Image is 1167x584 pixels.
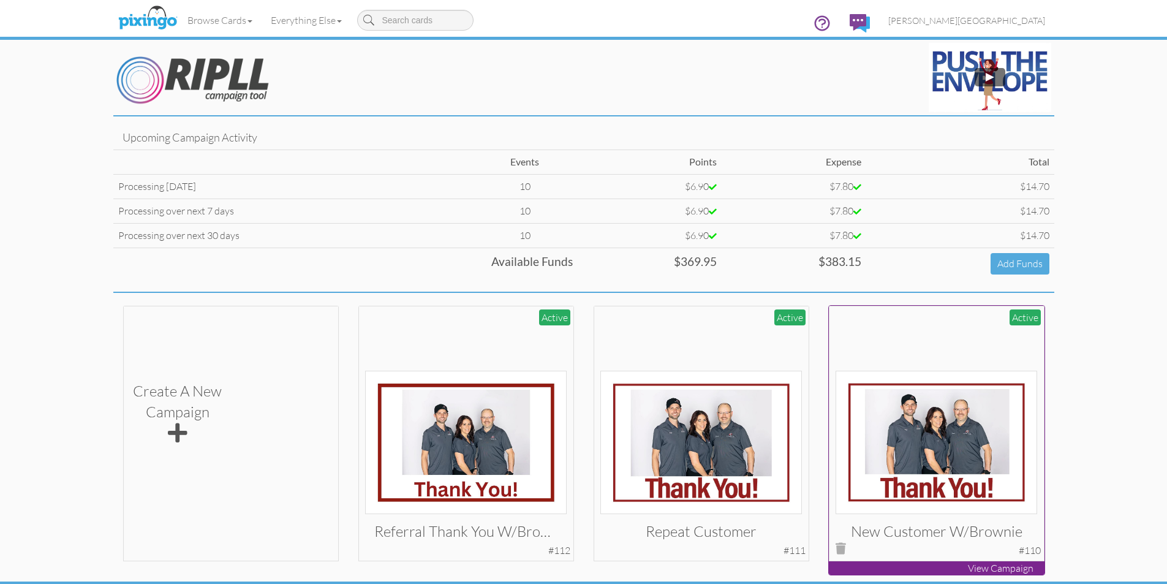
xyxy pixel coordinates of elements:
[548,544,570,558] div: #112
[116,56,270,105] img: Ripll_Logo.png
[113,223,472,248] td: Processing over next 30 days
[578,248,722,279] td: $369.95
[836,371,1037,514] img: 129196-1-1741852843208-833c636912008406-qa.jpg
[866,150,1054,175] td: Total
[929,43,1051,112] img: maxresdefault.jpg
[374,523,557,539] h3: Referral Thank You w/Brownies
[845,523,1028,539] h3: New Customer W/Brownie
[866,223,1054,248] td: $14.70
[722,175,866,199] td: $7.80
[1010,309,1041,326] div: Active
[578,175,722,199] td: $6.90
[829,561,1044,575] p: View Campaign
[866,175,1054,199] td: $14.70
[774,309,806,326] div: Active
[365,371,567,514] img: 127756-1-1738918826771-6e2e2c8500121d0c-qa.jpg
[722,150,866,175] td: Expense
[888,15,1045,26] span: [PERSON_NAME][GEOGRAPHIC_DATA]
[850,14,870,32] img: comments.svg
[722,248,866,279] td: $383.15
[866,199,1054,223] td: $14.70
[472,175,577,199] td: 10
[357,10,474,31] input: Search cards
[722,223,866,248] td: $7.80
[472,199,577,223] td: 10
[472,223,577,248] td: 10
[115,3,180,34] img: pixingo logo
[178,5,262,36] a: Browse Cards
[262,5,351,36] a: Everything Else
[784,544,806,558] div: #111
[991,253,1049,275] a: Add Funds
[578,150,722,175] td: Points
[879,5,1054,36] a: [PERSON_NAME][GEOGRAPHIC_DATA]
[133,381,222,447] div: Create a new Campaign
[113,199,472,223] td: Processing over next 7 days
[113,248,578,279] td: Available Funds
[539,309,570,326] div: Active
[472,150,577,175] td: Events
[1019,544,1041,558] div: #110
[123,132,1045,144] h4: Upcoming Campaign Activity
[610,523,793,539] h3: Repeat Customer
[113,175,472,199] td: Processing [DATE]
[722,199,866,223] td: $7.80
[578,223,722,248] td: $6.90
[578,199,722,223] td: $6.90
[600,371,802,514] img: 129197-1-1741852843475-97e0657386e8d59e-qa.jpg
